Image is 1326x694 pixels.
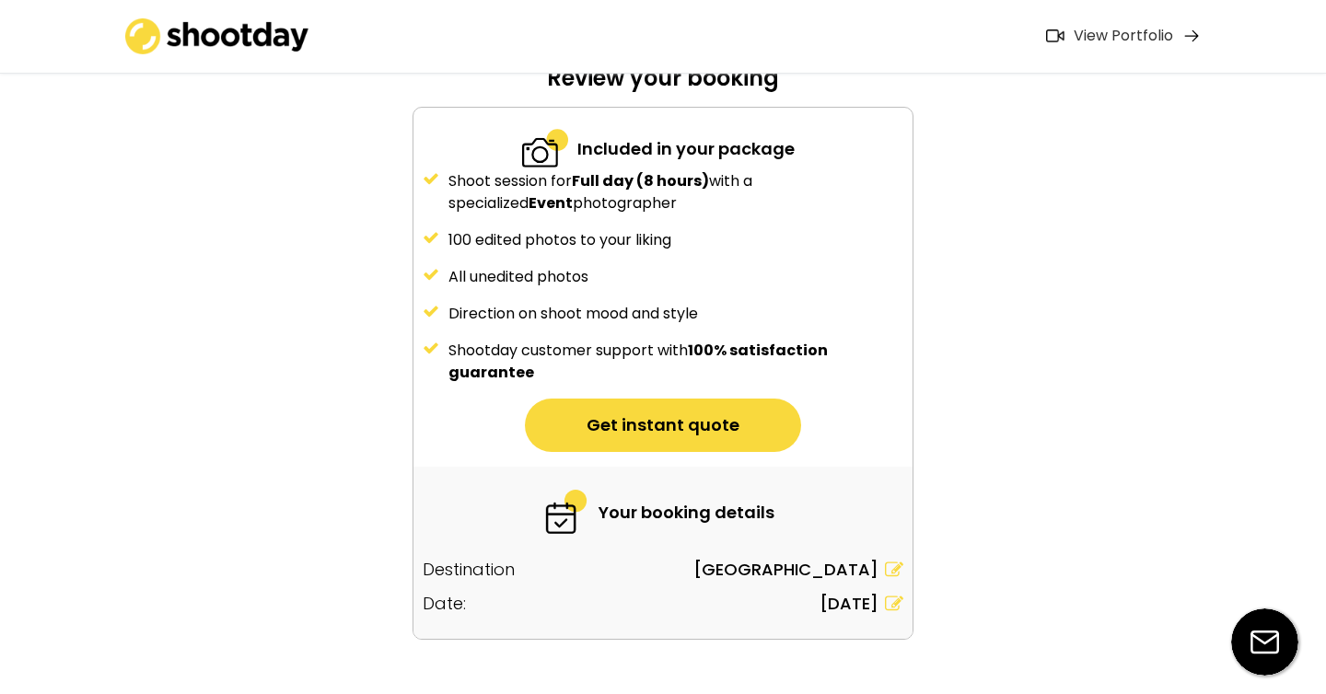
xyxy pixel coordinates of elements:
[448,229,903,251] div: 100 edited photos to your liking
[448,340,831,383] strong: 100% satisfaction guarantee
[423,557,515,582] div: Destination
[1231,608,1298,676] img: email-icon%20%281%29.svg
[413,64,913,107] div: Review your booking
[572,170,709,191] strong: Full day (8 hours)
[448,340,903,384] div: Shootday customer support with
[525,399,801,452] button: Get instant quote
[423,591,466,616] div: Date:
[448,170,903,214] div: Shoot session for with a specialized photographer
[1046,29,1064,42] img: Icon%20feather-video%402x.png
[1074,27,1173,46] div: View Portfolio
[577,136,795,161] div: Included in your package
[125,18,309,54] img: shootday_logo.png
[693,557,878,582] div: [GEOGRAPHIC_DATA]
[543,490,589,534] img: 6-fast.svg
[448,266,903,288] div: All unedited photos
[820,591,878,616] div: [DATE]
[529,192,573,214] strong: Event
[522,126,568,170] img: 2-specialized.svg
[599,500,774,525] div: Your booking details
[448,303,903,325] div: Direction on shoot mood and style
